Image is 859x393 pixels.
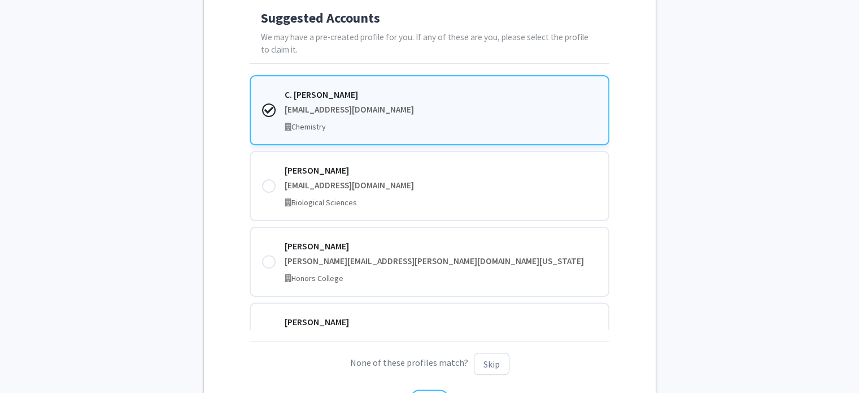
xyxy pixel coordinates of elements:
[285,163,597,177] div: [PERSON_NAME]
[285,179,597,192] div: [EMAIL_ADDRESS][DOMAIN_NAME]
[285,315,597,329] div: [PERSON_NAME]
[285,255,597,268] div: [PERSON_NAME][EMAIL_ADDRESS][PERSON_NAME][DOMAIN_NAME][US_STATE]
[285,239,597,253] div: [PERSON_NAME]
[261,10,598,27] h4: Suggested Accounts
[291,197,357,208] span: Biological Sciences
[474,353,509,375] button: Skip
[291,122,326,132] span: Chemistry
[8,342,48,385] iframe: Chat
[285,88,597,101] div: C. [PERSON_NAME]
[261,31,598,57] p: We may have a pre-created profile for you. If any of these are you, please select the profile to ...
[285,103,597,116] div: [EMAIL_ADDRESS][DOMAIN_NAME]
[250,353,609,375] p: None of these profiles match?
[291,273,343,283] span: Honors College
